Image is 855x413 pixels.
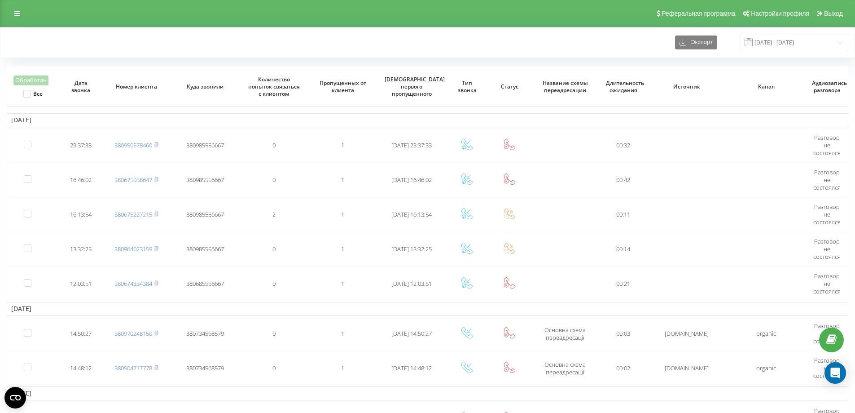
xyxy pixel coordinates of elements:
span: Тип звонка [452,80,482,93]
span: 0 [272,280,276,288]
span: Разговор не состоялся [813,356,841,380]
span: Разговор не состоялся [813,237,841,261]
td: organic [727,352,806,385]
span: Выход [824,10,843,17]
td: 14:50:27 [60,317,102,350]
span: [DATE] 16:46:02 [391,176,432,184]
a: 380970248150 [114,329,152,338]
span: Дата звонка [66,80,96,93]
a: 380675058647 [114,176,152,184]
span: 0 [272,176,276,184]
a: 380950578460 [114,141,152,149]
span: Разговор не состоялся [813,322,841,345]
span: [DATE] 16:13:54 [391,210,432,218]
span: Номер клиента [110,83,163,90]
span: 380985556667 [186,245,224,253]
span: 1 [341,280,344,288]
a: 380964023159 [114,245,152,253]
span: 1 [341,245,344,253]
div: Open Intercom Messenger [824,362,846,384]
span: 380734568579 [186,364,224,372]
span: Источник [655,83,719,90]
span: [DATE] 13:32:25 [391,245,432,253]
td: 12:03:51 [60,267,102,300]
td: [DOMAIN_NAME] [647,317,727,350]
span: 1 [341,210,344,218]
span: [DATE] 23:37:33 [391,141,432,149]
span: 0 [272,364,276,372]
td: [DOMAIN_NAME] [647,352,727,385]
td: 00:21 [600,267,647,300]
td: 23:37:33 [60,129,102,162]
span: Реферальная программа [662,10,735,17]
span: Разговор не состоялся [813,133,841,157]
button: Экспорт [675,36,717,49]
span: 0 [272,141,276,149]
span: 380734568579 [186,329,224,338]
span: 2 [272,210,276,218]
a: 380675227215 [114,210,152,218]
td: 00:11 [600,198,647,231]
span: [DATE] 14:50:27 [391,329,432,338]
span: Разговор не состоялся [813,203,841,226]
td: 16:46:02 [60,164,102,196]
td: organic [727,317,806,350]
span: 1 [341,329,344,338]
button: Open CMP widget [4,387,26,409]
span: 0 [272,245,276,253]
span: Статус [495,83,525,90]
span: 1 [341,364,344,372]
td: [DATE] [7,302,848,315]
span: Разговор не состоялся [813,272,841,295]
a: 380504717778 [114,364,152,372]
td: 00:14 [600,233,647,266]
td: 00:32 [600,129,647,162]
span: [DATE] 12:03:51 [391,280,432,288]
span: 1 [341,141,344,149]
td: Основна схема переадресації [531,352,599,385]
td: 16:13:54 [60,198,102,231]
td: Основна схема переадресації [531,317,599,350]
span: Канал [735,83,798,90]
td: 13:32:25 [60,233,102,266]
td: [DATE] [7,386,848,400]
span: Количество попыток связаться с клиентом [247,76,301,97]
span: 380685556667 [186,280,224,288]
span: Куда звонили [178,83,232,90]
span: Настройки профиля [751,10,809,17]
td: 00:02 [600,352,647,385]
span: [DEMOGRAPHIC_DATA] первого пропущенного [385,76,438,97]
span: 380985556667 [186,210,224,218]
td: [DATE] [7,113,848,127]
td: 00:42 [600,164,647,196]
a: 380674334384 [114,280,152,288]
span: Аудиозапись разговора [812,80,842,93]
span: Пропущенных от клиента [316,80,370,93]
span: Разговор не состоялся [813,168,841,191]
span: 0 [272,329,276,338]
span: 380985556667 [186,176,224,184]
span: 1 [341,176,344,184]
span: Название схемы переадресации [538,80,592,93]
span: Экспорт [686,39,713,46]
td: 14:48:12 [60,352,102,385]
span: [DATE] 14:48:12 [391,364,432,372]
td: 00:03 [600,317,647,350]
label: Все [23,90,43,98]
span: Длительность ожидания [606,80,641,93]
span: 380985556667 [186,141,224,149]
